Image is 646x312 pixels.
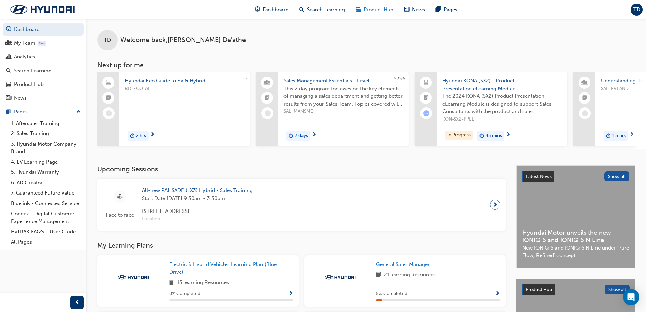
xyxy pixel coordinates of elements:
[415,72,567,146] a: Hyundai KONA (SX2) - Product Presentation eLearning ModuleThe 2024 KONA (SX2) Product Presentatio...
[3,65,84,77] a: Search Learning
[612,132,626,140] span: 1.5 hrs
[97,72,250,146] a: 0Hyundai Eco Guide to EV & HybridBD-ECO-ALLduration-icon2 hrs
[493,200,498,209] span: next-icon
[436,5,441,14] span: pages-icon
[103,184,500,225] a: Face to faceAll-new PALISADE (LX3) Hybrid - Sales TrainingStart Date:[DATE] 9:30am - 3:30pm[STREE...
[442,77,562,92] span: Hyundai KONA (SX2) - Product Presentation eLearning Module
[444,6,457,14] span: Pages
[97,165,506,173] h3: Upcoming Sessions
[169,279,174,287] span: book-icon
[8,178,84,188] a: 6. AD Creator
[8,118,84,129] a: 1. Aftersales Training
[394,76,405,82] span: $295
[526,287,552,292] span: Product Hub
[442,92,562,115] span: The 2024 KONA (SX2) Product Presentation eLearning Module is designed to support Sales Consultant...
[8,198,84,209] a: Bluelink - Connected Service
[169,261,277,275] span: Electric & Hybrid Vehicles Learning Plan (Blue Drive)
[3,92,84,105] a: News
[136,132,146,140] span: 2 hrs
[582,110,588,116] span: learningRecordVerb_NONE-icon
[495,291,500,297] span: Show Progress
[130,131,135,140] span: duration-icon
[6,109,11,115] span: pages-icon
[177,279,229,287] span: 13 Learning Resources
[430,3,463,17] a: pages-iconPages
[169,261,293,276] a: Electric & Hybrid Vehicles Learning Plan (Blue Drive)
[424,78,428,87] span: laptop-icon
[605,285,630,294] button: Show all
[606,131,611,140] span: duration-icon
[142,207,253,215] span: [STREET_ADDRESS]
[265,94,270,103] span: booktick-icon
[125,85,244,93] span: BD-ECO-ALL
[522,171,629,182] a: Latest NewsShow all
[295,132,308,140] span: 2 days
[399,3,430,17] a: news-iconNews
[384,271,436,279] span: 21 Learning Resources
[356,5,361,14] span: car-icon
[76,108,81,116] span: up-icon
[442,115,562,123] span: KON-SX2-PPEL
[631,4,643,16] button: TD
[633,6,640,14] span: TD
[106,94,111,103] span: booktick-icon
[8,157,84,167] a: 4. EV Learning Page
[350,3,399,17] a: car-iconProduct Hub
[265,78,270,87] span: people-icon
[104,36,111,44] span: TD
[283,85,403,108] span: This 2 day program focusses on the key elements of managing a sales department and getting better...
[86,61,646,69] h3: Next up for me
[522,244,629,259] span: New IONIQ 6 and IONIQ 6 N Line under ‘Pure Flow, Refined’ concept.
[6,95,11,102] span: news-icon
[376,271,381,279] span: book-icon
[299,5,304,14] span: search-icon
[3,106,84,118] button: Pages
[6,54,11,60] span: chart-icon
[289,131,293,140] span: duration-icon
[8,188,84,198] a: 7. Guaranteed Future Value
[364,6,393,14] span: Product Hub
[623,289,639,305] div: Open Intercom Messenger
[255,5,260,14] span: guage-icon
[495,290,500,298] button: Show Progress
[6,68,11,74] span: search-icon
[8,139,84,157] a: 3. Hyundai Motor Company Brand
[243,76,247,82] span: 0
[142,215,253,223] span: Location
[283,77,403,85] span: Sales Management Essentials - Level 1
[423,110,429,116] span: learningRecordVerb_ATTEMPT-icon
[526,173,552,179] span: Latest News
[288,290,293,298] button: Show Progress
[75,298,80,307] span: prev-icon
[3,23,84,36] a: Dashboard
[6,40,11,47] span: people-icon
[412,6,425,14] span: News
[6,81,11,88] span: car-icon
[8,237,84,247] a: All Pages
[522,284,630,295] a: Product HubShow all
[479,131,484,140] span: duration-icon
[263,6,289,14] span: Dashboard
[265,110,271,116] span: learningRecordVerb_NONE-icon
[14,80,44,88] div: Product Hub
[3,2,81,17] a: Trak
[117,192,122,201] span: sessionType_FACE_TO_FACE-icon
[142,195,253,202] span: Start Date: [DATE] 9:30am - 3:30pm
[321,274,359,281] img: Trak
[14,39,35,47] div: My Team
[97,242,506,250] h3: My Learning Plans
[3,37,84,50] a: My Team
[604,171,630,181] button: Show all
[8,226,84,237] a: HyTRAK FAQ's - User Guide
[106,78,111,87] span: laptop-icon
[256,72,409,146] a: $295Sales Management Essentials - Level 1This 2 day program focusses on the key elements of manag...
[288,291,293,297] span: Show Progress
[486,132,502,140] span: 45 mins
[404,5,409,14] span: news-icon
[3,78,84,91] a: Product Hub
[120,36,246,44] span: Welcome back , [PERSON_NAME] De'athe
[14,94,27,102] div: News
[14,53,35,61] div: Analytics
[582,94,587,103] span: booktick-icon
[312,132,317,138] span: next-icon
